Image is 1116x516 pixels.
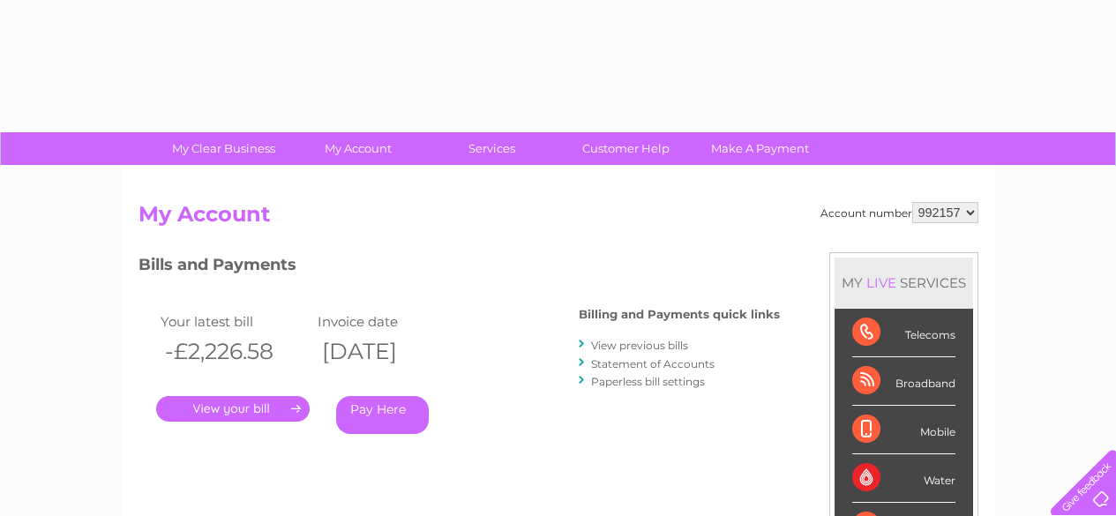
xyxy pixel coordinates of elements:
div: Water [852,454,955,503]
h2: My Account [139,202,978,236]
div: Mobile [852,406,955,454]
td: Your latest bill [156,310,314,333]
a: My Clear Business [151,132,296,165]
th: [DATE] [313,333,471,370]
div: Telecoms [852,309,955,357]
h4: Billing and Payments quick links [579,308,780,321]
a: Statement of Accounts [591,357,715,370]
a: . [156,396,310,422]
a: Make A Payment [687,132,833,165]
a: Paperless bill settings [591,375,705,388]
div: MY SERVICES [835,258,973,308]
div: Account number [820,202,978,223]
a: My Account [285,132,431,165]
td: Invoice date [313,310,471,333]
a: View previous bills [591,339,688,352]
h3: Bills and Payments [139,252,780,283]
a: Pay Here [336,396,429,434]
th: -£2,226.58 [156,333,314,370]
a: Services [419,132,565,165]
div: LIVE [863,274,900,291]
a: Customer Help [553,132,699,165]
div: Broadband [852,357,955,406]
